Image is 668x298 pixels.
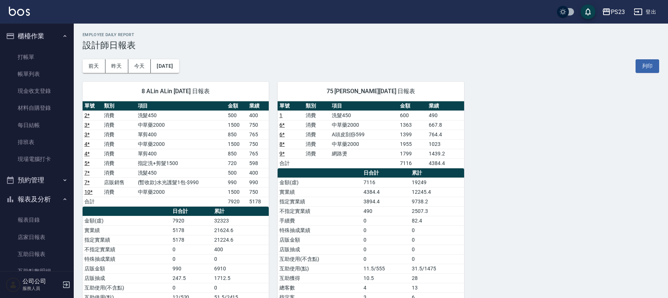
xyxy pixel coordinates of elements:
td: 21224.6 [212,235,269,245]
th: 類別 [304,101,330,111]
td: 765 [247,130,269,139]
a: 現金收支登錄 [3,83,71,99]
td: 7116 [398,158,427,168]
td: 單剪400 [136,130,226,139]
button: 前天 [83,59,105,73]
button: 列印 [636,59,659,73]
td: 互助使用(點) [278,264,362,273]
td: 0 [171,283,212,292]
td: 6910 [212,264,269,273]
td: 消費 [102,168,136,178]
td: 實業績 [278,187,362,197]
td: 0 [362,235,410,245]
td: 中草藥2000 [330,120,398,130]
td: 中草藥2000 [330,139,398,149]
button: 預約管理 [3,171,71,190]
td: 0 [171,254,212,264]
button: 櫃檯作業 [3,27,71,46]
td: 店販金額 [278,235,362,245]
td: 247.5 [171,273,212,283]
h3: 設計師日報表 [83,40,659,50]
th: 日合計 [362,168,410,178]
td: 10.5 [362,273,410,283]
th: 累計 [410,168,464,178]
td: 3894.4 [362,197,410,206]
td: (暫收款)水光護髮1包-$990 [136,178,226,187]
a: 每日結帳 [3,117,71,134]
td: 合計 [83,197,102,206]
td: 750 [247,187,269,197]
button: [DATE] [151,59,179,73]
td: 764.4 [427,130,464,139]
button: 登出 [631,5,659,19]
td: 0 [212,283,269,292]
td: 2507.3 [410,206,464,216]
button: 報表及分析 [3,190,71,209]
td: 400 [212,245,269,254]
td: 1955 [398,139,427,149]
td: 中草藥2000 [136,120,226,130]
td: 洗髮450 [136,111,226,120]
td: 600 [398,111,427,120]
td: 13 [410,283,464,292]
td: 消費 [304,130,330,139]
td: 店販銷售 [102,178,136,187]
td: 1363 [398,120,427,130]
th: 項目 [330,101,398,111]
td: 0 [410,254,464,264]
td: 490 [362,206,410,216]
td: 金額(虛) [278,178,362,187]
td: 598 [247,158,269,168]
th: 單號 [83,101,102,111]
span: 75 [PERSON_NAME][DATE] 日報表 [286,88,455,95]
td: 4 [362,283,410,292]
a: 打帳單 [3,49,71,66]
td: 7116 [362,178,410,187]
td: 1399 [398,130,427,139]
td: 0 [362,254,410,264]
a: 店家日報表 [3,229,71,246]
td: 1799 [398,149,427,158]
h5: 公司公司 [22,278,60,285]
th: 單號 [278,101,304,111]
td: 82.4 [410,216,464,225]
td: 1500 [226,139,247,149]
th: 項目 [136,101,226,111]
td: 31.5/1475 [410,264,464,273]
td: 實業績 [83,225,171,235]
td: 店販抽成 [83,273,171,283]
td: 5178 [247,197,269,206]
th: 業績 [247,101,269,111]
td: 0 [362,216,410,225]
td: 1023 [427,139,464,149]
td: 0 [212,254,269,264]
td: 0 [410,235,464,245]
td: 互助使用(不含點) [83,283,171,292]
td: 消費 [102,149,136,158]
button: 昨天 [105,59,128,73]
td: 490 [427,111,464,120]
button: PS23 [599,4,628,20]
td: 不指定實業績 [83,245,171,254]
td: 合計 [278,158,304,168]
td: 指定洗+剪髮1500 [136,158,226,168]
td: 667.8 [427,120,464,130]
th: 金額 [398,101,427,111]
td: 特殊抽成業績 [278,225,362,235]
td: 1500 [226,120,247,130]
td: 洗髮450 [136,168,226,178]
td: 5178 [171,225,212,235]
td: 500 [226,111,247,120]
td: 7920 [226,197,247,206]
td: 1500 [226,187,247,197]
td: 5178 [171,235,212,245]
td: 消費 [102,187,136,197]
div: PS23 [611,7,625,17]
td: 消費 [102,130,136,139]
a: 帳單列表 [3,66,71,83]
td: 消費 [304,139,330,149]
td: 1712.5 [212,273,269,283]
button: save [581,4,595,19]
td: 4384.4 [362,187,410,197]
td: 400 [247,111,269,120]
